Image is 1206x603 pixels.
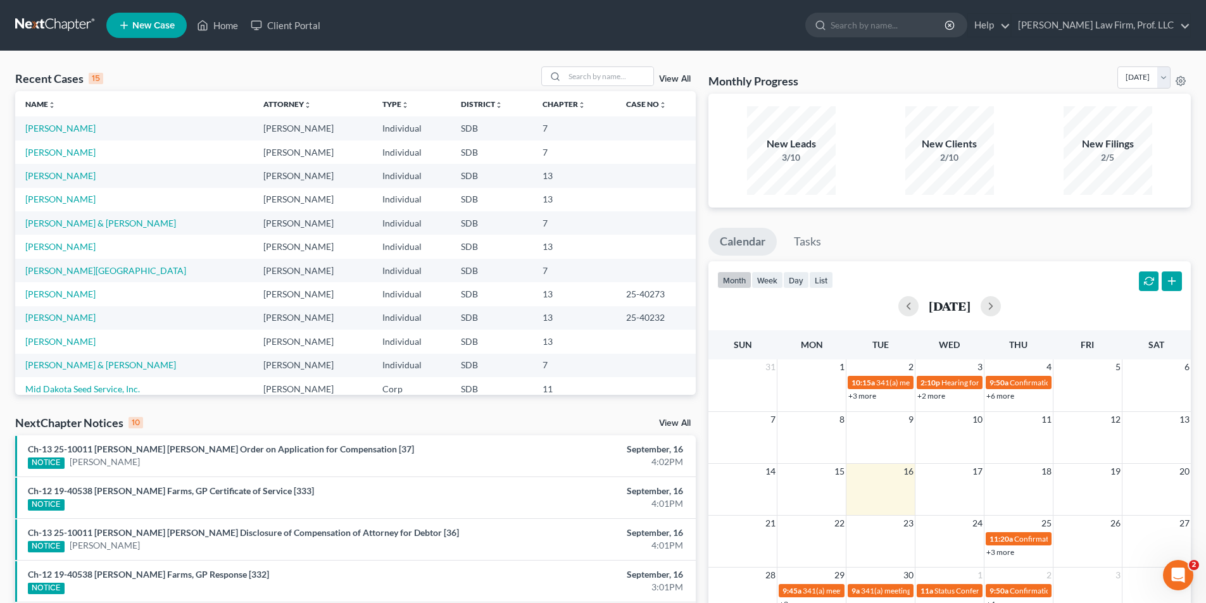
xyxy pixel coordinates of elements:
[764,568,777,583] span: 28
[15,415,143,430] div: NextChapter Notices
[28,541,65,552] div: NOTICE
[659,419,691,428] a: View All
[1040,412,1053,427] span: 11
[917,391,945,401] a: +2 more
[782,228,832,256] a: Tasks
[253,282,372,306] td: [PERSON_NAME]
[1178,516,1191,531] span: 27
[986,391,1014,401] a: +6 more
[25,383,140,394] a: Mid Dakota Seed Service, Inc.
[1163,560,1193,590] iframe: Intercom live chat
[876,378,1090,387] span: 341(a) meeting for [PERSON_NAME] & Cameo [PERSON_NAME]
[851,378,875,387] span: 10:15a
[831,13,946,37] input: Search by name...
[578,101,586,109] i: unfold_more
[473,456,683,468] div: 4:02PM
[28,485,314,496] a: Ch-12 19-40538 [PERSON_NAME] Farms, GP Certificate of Service [333]
[543,99,586,109] a: Chapterunfold_more
[626,99,667,109] a: Case Nounfold_more
[28,569,269,580] a: Ch-12 19-40538 [PERSON_NAME] Farms, GP Response [332]
[833,464,846,479] span: 15
[976,568,984,583] span: 1
[934,586,1100,595] span: Status Conference for [PERSON_NAME] Sons, Inc.
[905,137,994,151] div: New Clients
[372,377,451,401] td: Corp
[129,417,143,428] div: 10
[451,116,532,140] td: SDB
[304,101,311,109] i: unfold_more
[939,339,960,350] span: Wed
[28,444,414,454] a: Ch-13 25-10011 [PERSON_NAME] [PERSON_NAME] Order on Application for Compensation [37]
[132,21,175,30] span: New Case
[532,211,616,235] td: 7
[907,359,915,375] span: 2
[532,116,616,140] td: 7
[253,235,372,258] td: [PERSON_NAME]
[25,241,96,252] a: [PERSON_NAME]
[902,516,915,531] span: 23
[1045,568,1053,583] span: 2
[532,377,616,401] td: 11
[1081,339,1094,350] span: Fri
[25,312,96,323] a: [PERSON_NAME]
[451,211,532,235] td: SDB
[473,497,683,510] div: 4:01PM
[532,282,616,306] td: 13
[971,464,984,479] span: 17
[1040,464,1053,479] span: 18
[809,271,833,289] button: list
[1109,464,1122,479] span: 19
[1014,534,1158,544] span: Confirmation hearing for [PERSON_NAME]
[372,116,451,140] td: Individual
[372,211,451,235] td: Individual
[253,188,372,211] td: [PERSON_NAME]
[382,99,409,109] a: Typeunfold_more
[25,289,96,299] a: [PERSON_NAME]
[253,306,372,330] td: [PERSON_NAME]
[1045,359,1053,375] span: 4
[708,73,798,89] h3: Monthly Progress
[253,211,372,235] td: [PERSON_NAME]
[461,99,503,109] a: Districtunfold_more
[782,586,801,595] span: 9:45a
[989,378,1008,387] span: 9:50a
[532,140,616,164] td: 7
[1010,378,1153,387] span: Confirmation hearing for [PERSON_NAME]
[616,306,696,330] td: 25-40232
[1183,359,1191,375] span: 6
[907,412,915,427] span: 9
[48,101,56,109] i: unfold_more
[747,151,836,164] div: 3/10
[764,516,777,531] span: 21
[833,516,846,531] span: 22
[971,412,984,427] span: 10
[28,583,65,594] div: NOTICE
[473,581,683,594] div: 3:01PM
[372,140,451,164] td: Individual
[25,218,176,228] a: [PERSON_NAME] & [PERSON_NAME]
[861,586,983,595] span: 341(a) meeting for [PERSON_NAME]
[616,282,696,306] td: 25-40273
[28,499,65,511] div: NOTICE
[1109,412,1122,427] span: 12
[89,73,103,84] div: 15
[372,282,451,306] td: Individual
[451,377,532,401] td: SDB
[747,137,836,151] div: New Leads
[764,464,777,479] span: 14
[253,116,372,140] td: [PERSON_NAME]
[372,188,451,211] td: Individual
[372,306,451,330] td: Individual
[989,534,1013,544] span: 11:20a
[451,306,532,330] td: SDB
[263,99,311,109] a: Attorneyunfold_more
[451,164,532,187] td: SDB
[532,354,616,377] td: 7
[1178,464,1191,479] span: 20
[989,586,1008,595] span: 9:50a
[920,378,940,387] span: 2:10p
[833,568,846,583] span: 29
[70,539,140,552] a: [PERSON_NAME]
[986,547,1014,557] a: +3 more
[473,568,683,581] div: September, 16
